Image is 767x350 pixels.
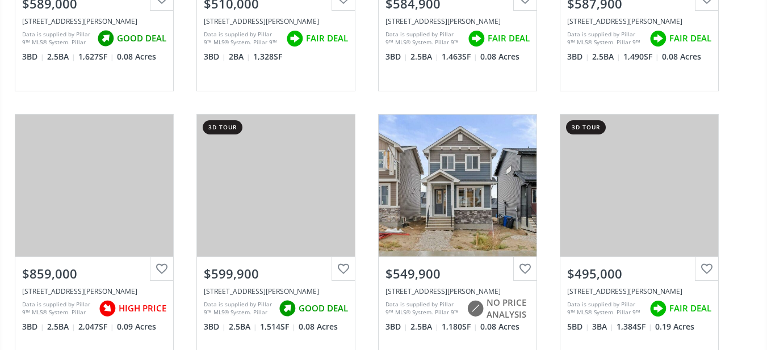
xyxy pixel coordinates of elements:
[78,321,114,332] span: 2,047 SF
[567,321,589,332] span: 5 BD
[204,286,348,296] div: 422 River Avenue, Cochrane, AB T4C 3B8
[662,51,701,62] span: 0.08 Acres
[442,51,477,62] span: 1,463 SF
[229,51,250,62] span: 2 BA
[22,51,44,62] span: 3 BD
[567,16,711,26] div: 430 River Avenue, Cochrane, AB T4C 3B8
[480,321,519,332] span: 0.08 Acres
[592,321,614,332] span: 3 BA
[567,300,644,317] div: Data is supplied by Pillar 9™ MLS® System. Pillar 9™ is the owner of the copyright in its MLS® Sy...
[117,321,156,332] span: 0.09 Acres
[78,51,114,62] span: 1,627 SF
[283,27,306,50] img: rating icon
[22,321,44,332] span: 3 BD
[598,180,680,191] div: View Photos & Details
[385,30,462,47] div: Data is supplied by Pillar 9™ MLS® System. Pillar 9™ is the owner of the copyright in its MLS® Sy...
[385,265,530,282] div: $549,900
[385,16,530,26] div: 434 River Avenue, Cochrane, AB T4C 3B8
[119,302,166,314] span: HIGH PRICE
[22,300,93,317] div: Data is supplied by Pillar 9™ MLS® System. Pillar 9™ is the owner of the copyright in its MLS® Sy...
[229,321,257,332] span: 2.5 BA
[567,265,711,282] div: $495,000
[22,16,166,26] div: 490 River Avenue, Cochrane, AB T4C 3B8
[299,302,348,314] span: GOOD DEAL
[410,51,439,62] span: 2.5 BA
[47,321,76,332] span: 2.5 BA
[235,180,317,191] div: View Photos & Details
[385,300,461,317] div: Data is supplied by Pillar 9™ MLS® System. Pillar 9™ is the owner of the copyright in its MLS® Sy...
[94,27,117,50] img: rating icon
[53,180,135,191] div: View Photos & Details
[567,286,711,296] div: 87 Greystone Close East, Brooks, AB T1R 1M1
[299,321,338,332] span: 0.08 Acres
[204,16,348,26] div: 156 Park Street #315, Cochrane, AB T4C 2B8
[117,32,166,44] span: GOOD DEAL
[253,51,282,62] span: 1,328 SF
[204,321,226,332] span: 3 BD
[385,51,408,62] span: 3 BD
[669,302,711,314] span: FAIR DEAL
[47,51,76,62] span: 2.5 BA
[22,30,91,47] div: Data is supplied by Pillar 9™ MLS® System. Pillar 9™ is the owner of the copyright in its MLS® Sy...
[623,51,659,62] span: 1,490 SF
[204,51,226,62] span: 3 BD
[410,321,439,332] span: 2.5 BA
[465,27,488,50] img: rating icon
[480,51,519,62] span: 0.08 Acres
[567,30,644,47] div: Data is supplied by Pillar 9™ MLS® System. Pillar 9™ is the owner of the copyright in its MLS® Sy...
[385,286,530,296] div: 426 River Avenue, Cochrane, AB T4C 3B8
[488,32,530,44] span: FAIR DEAL
[204,300,273,317] div: Data is supplied by Pillar 9™ MLS® System. Pillar 9™ is the owner of the copyright in its MLS® Sy...
[442,321,477,332] span: 1,180 SF
[592,51,621,62] span: 2.5 BA
[617,321,652,332] span: 1,384 SF
[22,286,166,296] div: 124 Quartz Crescent, Cochrane, AB T4C3C2
[204,30,280,47] div: Data is supplied by Pillar 9™ MLS® System. Pillar 9™ is the owner of the copyright in its MLS® Sy...
[669,32,711,44] span: FAIR DEAL
[117,51,156,62] span: 0.08 Acres
[487,297,530,321] span: NO PRICE ANALYSIS
[647,27,669,50] img: rating icon
[204,265,348,282] div: $599,900
[567,51,589,62] span: 3 BD
[655,321,694,332] span: 0.19 Acres
[647,297,669,320] img: rating icon
[276,297,299,320] img: rating icon
[96,297,119,320] img: rating icon
[260,321,296,332] span: 1,514 SF
[306,32,348,44] span: FAIR DEAL
[385,321,408,332] span: 3 BD
[464,297,487,320] img: rating icon
[22,265,166,282] div: $859,000
[417,180,498,191] div: View Photos & Details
